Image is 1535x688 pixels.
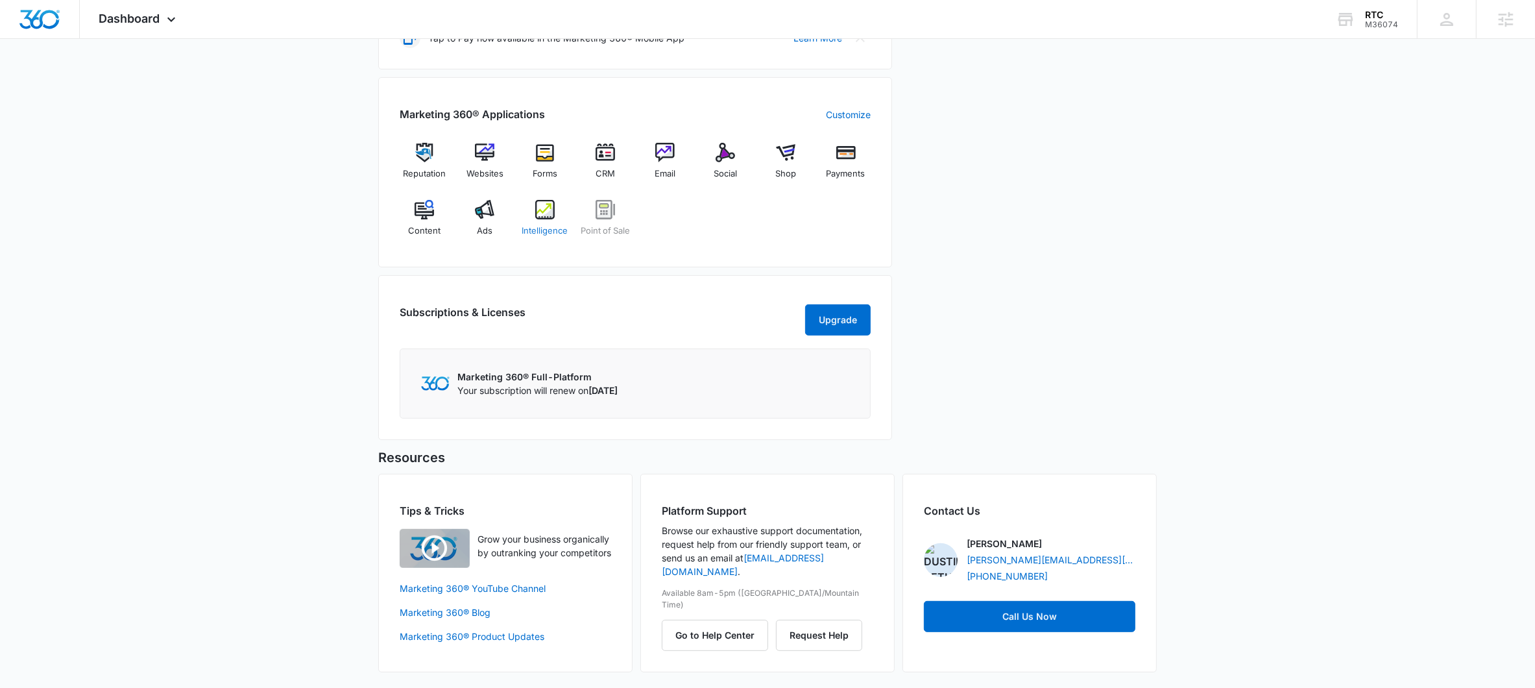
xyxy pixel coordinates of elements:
span: Social [714,167,737,180]
img: Marketing 360 Logo [421,376,450,390]
div: account name [1365,10,1398,20]
h2: Platform Support [662,503,873,519]
a: Email [640,143,690,190]
img: Quick Overview Video [400,529,470,568]
span: Dashboard [99,12,160,25]
h2: Marketing 360® Applications [400,106,545,122]
span: Shop [775,167,796,180]
a: Ads [460,200,510,247]
span: Ads [477,225,492,238]
span: [DATE] [588,385,618,396]
a: Forms [520,143,570,190]
span: Forms [533,167,557,180]
p: [PERSON_NAME] [967,537,1042,550]
img: Dustin Bethel [924,543,958,577]
span: Payments [827,167,865,180]
p: Grow your business organically by outranking your competitors [477,532,611,559]
a: Intelligence [520,200,570,247]
div: account id [1365,20,1398,29]
span: Email [655,167,675,180]
a: Social [701,143,751,190]
h5: Resources [378,448,1157,467]
a: Marketing 360® YouTube Channel [400,582,611,595]
a: Websites [460,143,510,190]
a: Reputation [400,143,450,190]
p: Browse our exhaustive support documentation, request help from our friendly support team, or send... [662,524,873,578]
span: Reputation [403,167,446,180]
a: [PHONE_NUMBER] [967,569,1048,583]
a: Point of Sale [580,200,630,247]
span: Intelligence [522,225,568,238]
a: Content [400,200,450,247]
p: Available 8am-5pm ([GEOGRAPHIC_DATA]/Mountain Time) [662,587,873,611]
p: Marketing 360® Full-Platform [457,370,618,384]
span: Websites [466,167,503,180]
a: Marketing 360® Blog [400,606,611,619]
button: Upgrade [805,304,871,336]
p: Your subscription will renew on [457,384,618,397]
a: Request Help [776,630,862,641]
a: [PERSON_NAME][EMAIL_ADDRESS][PERSON_NAME][DOMAIN_NAME] [967,553,1135,567]
span: Content [408,225,441,238]
span: Point of Sale [581,225,630,238]
button: Go to Help Center [662,620,768,651]
h2: Tips & Tricks [400,503,611,519]
h2: Contact Us [924,503,1135,519]
a: CRM [580,143,630,190]
a: Go to Help Center [662,630,776,641]
a: Shop [761,143,811,190]
a: Payments [821,143,871,190]
span: CRM [596,167,615,180]
a: Call Us Now [924,601,1135,632]
a: Marketing 360® Product Updates [400,630,611,643]
button: Request Help [776,620,862,651]
h2: Subscriptions & Licenses [400,304,526,330]
a: Customize [826,108,871,121]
